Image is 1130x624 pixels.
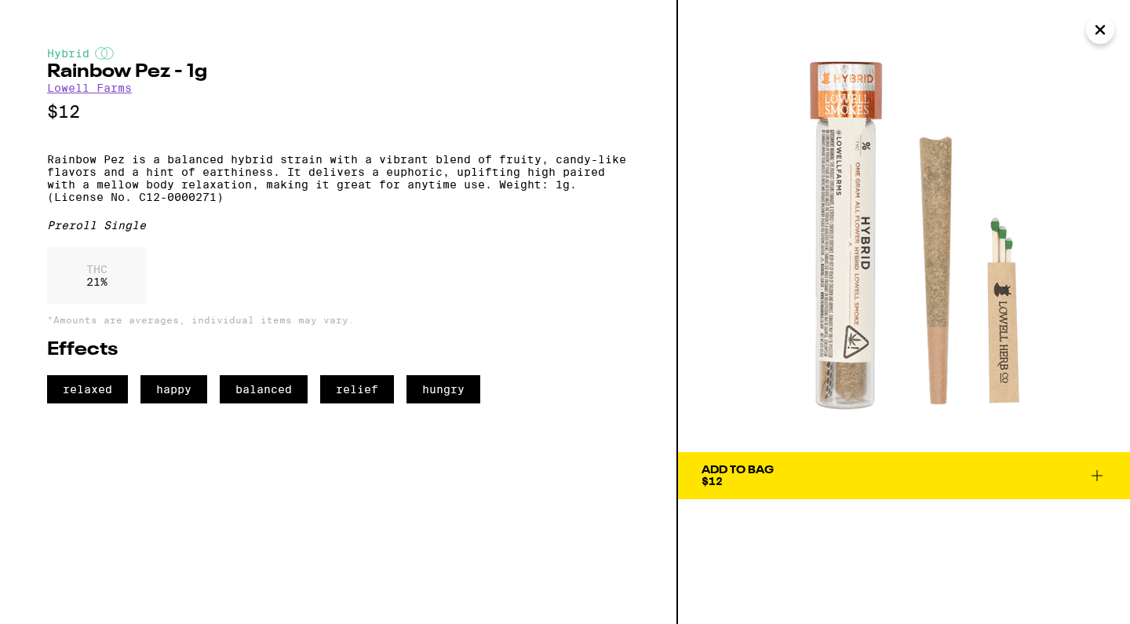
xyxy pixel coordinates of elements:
span: relaxed [47,375,128,403]
button: Add To Bag$12 [678,452,1130,499]
span: happy [140,375,207,403]
div: Hybrid [47,47,629,60]
span: Hi. Need any help? [9,11,113,24]
p: THC [86,263,108,276]
p: *Amounts are averages, individual items may vary. [47,315,629,325]
h2: Rainbow Pez - 1g [47,63,629,82]
div: Preroll Single [47,219,629,232]
span: hungry [406,375,480,403]
span: balanced [220,375,308,403]
div: 21 % [47,247,147,304]
span: $12 [702,475,723,487]
p: Rainbow Pez is a balanced hybrid strain with a vibrant blend of fruity, candy-like flavors and a ... [47,153,629,203]
h2: Effects [47,341,629,359]
a: Lowell Farms [47,82,132,94]
span: relief [320,375,394,403]
div: Add To Bag [702,465,774,476]
button: Close [1086,16,1114,44]
img: hybridColor.svg [95,47,114,60]
p: $12 [47,102,629,122]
